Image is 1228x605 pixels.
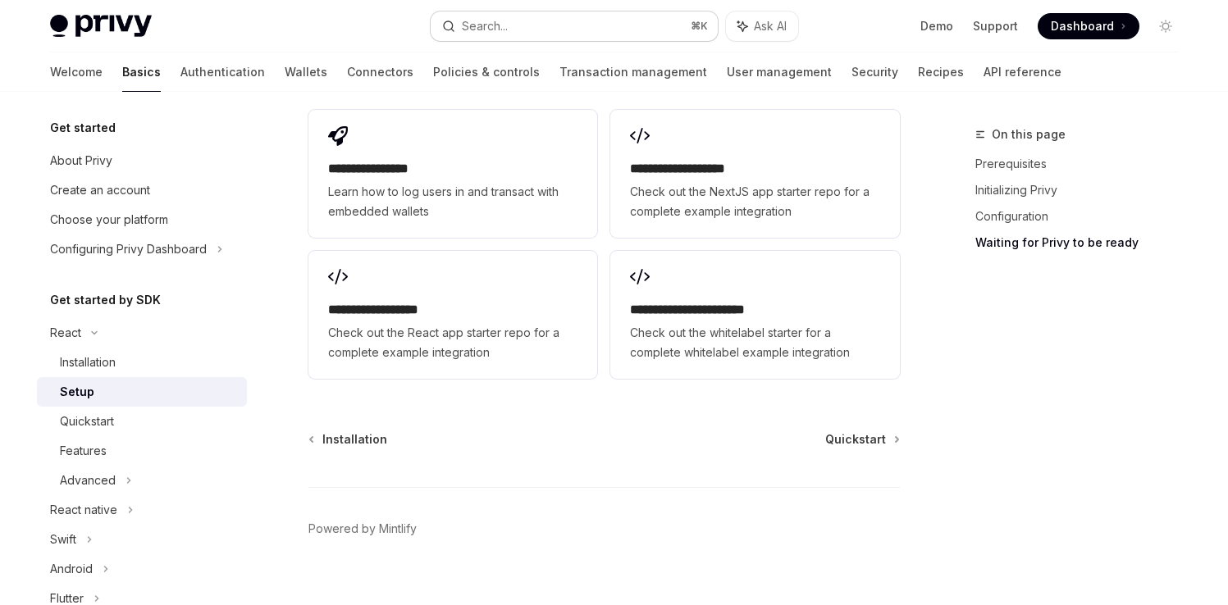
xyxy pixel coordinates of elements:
a: Quickstart [37,407,247,436]
a: Create an account [37,175,247,205]
span: Installation [322,431,387,448]
a: Waiting for Privy to be ready [975,230,1192,256]
a: About Privy [37,146,247,175]
span: On this page [992,125,1066,144]
a: Setup [37,377,247,407]
a: Authentication [180,52,265,92]
div: About Privy [50,151,112,171]
a: **** **** **** ***Check out the React app starter repo for a complete example integration [308,251,597,379]
div: Installation [60,353,116,372]
a: Powered by Mintlify [308,521,417,537]
span: ⌘ K [691,20,708,33]
a: Connectors [347,52,413,92]
img: light logo [50,15,152,38]
button: Toggle dark mode [1153,13,1179,39]
a: **** **** **** **** ***Check out the whitelabel starter for a complete whitelabel example integra... [610,251,899,379]
div: Android [50,559,93,579]
a: Features [37,436,247,466]
a: Policies & controls [433,52,540,92]
a: Installation [310,431,387,448]
a: Initializing Privy [975,177,1192,203]
a: Installation [37,348,247,377]
div: Setup [60,382,94,402]
div: Quickstart [60,412,114,431]
span: Ask AI [754,18,787,34]
a: Dashboard [1038,13,1139,39]
div: Search... [462,16,508,36]
a: Choose your platform [37,205,247,234]
h5: Get started by SDK [50,290,161,310]
span: Learn how to log users in and transact with embedded wallets [328,182,577,221]
a: **** **** **** ****Check out the NextJS app starter repo for a complete example integration [610,110,899,238]
a: Support [973,18,1018,34]
span: Dashboard [1051,18,1114,34]
div: Create an account [50,180,150,200]
span: Check out the React app starter repo for a complete example integration [328,323,577,362]
span: Check out the NextJS app starter repo for a complete example integration [630,182,879,221]
a: Demo [920,18,953,34]
h5: Get started [50,118,116,138]
div: Choose your platform [50,210,168,230]
a: Security [851,52,898,92]
div: Features [60,441,107,461]
span: Check out the whitelabel starter for a complete whitelabel example integration [630,323,879,362]
a: Recipes [918,52,964,92]
a: Quickstart [825,431,898,448]
a: Transaction management [559,52,707,92]
a: API reference [984,52,1061,92]
div: React [50,323,81,343]
div: React native [50,500,117,520]
a: **** **** **** *Learn how to log users in and transact with embedded wallets [308,110,597,238]
a: User management [727,52,832,92]
a: Welcome [50,52,103,92]
span: Quickstart [825,431,886,448]
a: Basics [122,52,161,92]
a: Configuration [975,203,1192,230]
button: Ask AI [726,11,798,41]
div: Advanced [60,471,116,490]
a: Wallets [285,52,327,92]
div: Swift [50,530,76,549]
div: Configuring Privy Dashboard [50,239,207,259]
a: Prerequisites [975,151,1192,177]
button: Search...⌘K [431,11,718,41]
